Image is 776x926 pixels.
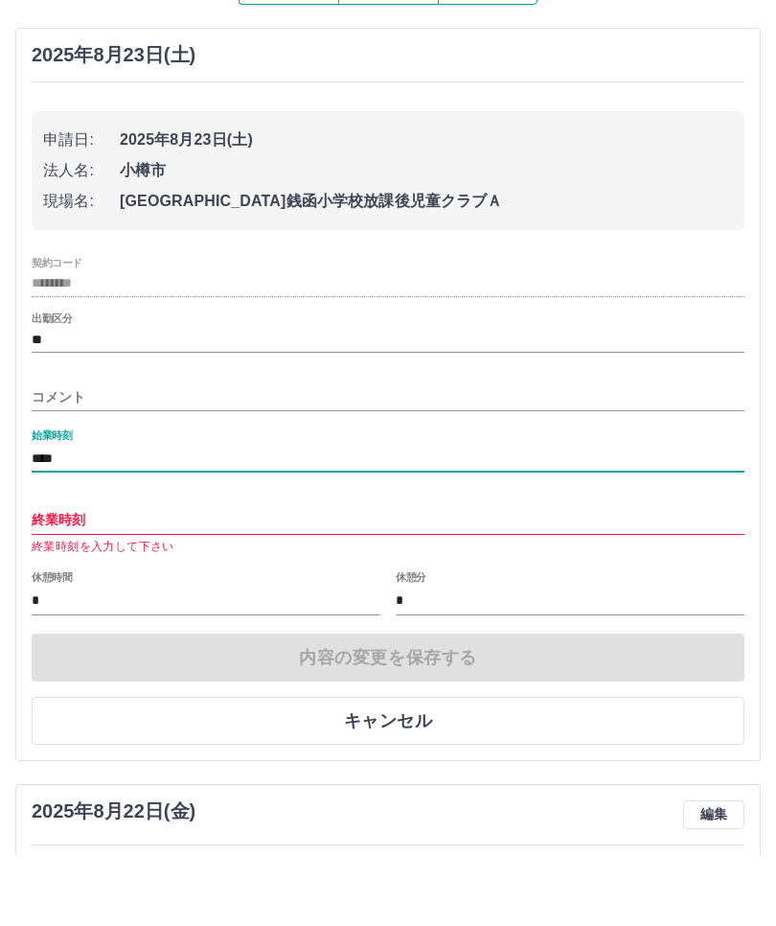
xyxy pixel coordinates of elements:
button: 承認済 [338,50,438,77]
span: 2025年8月23日(土) [120,200,733,223]
label: 出勤区分 [32,383,72,398]
span: 小樽市 [120,231,733,254]
button: キャンセル [32,769,744,817]
p: 終業時刻を入力して下さい [32,610,744,629]
span: [GEOGRAPHIC_DATA]銭函小学校放課後児童クラブＡ [120,262,733,285]
label: 休憩時間 [32,642,72,657]
span: 現場名: [43,262,120,285]
h3: 2025年8月22日(金) [32,872,195,894]
span: 申請日: [43,200,120,223]
button: 削除済 [438,50,537,77]
label: 休憩分 [396,642,426,657]
button: 編集 [683,872,744,901]
span: 法人名: [43,231,120,254]
label: 契約コード [32,327,82,341]
h3: 2025年8月23日(土) [32,116,195,138]
label: 始業時刻 [32,500,72,515]
button: 未承認 [239,50,338,77]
